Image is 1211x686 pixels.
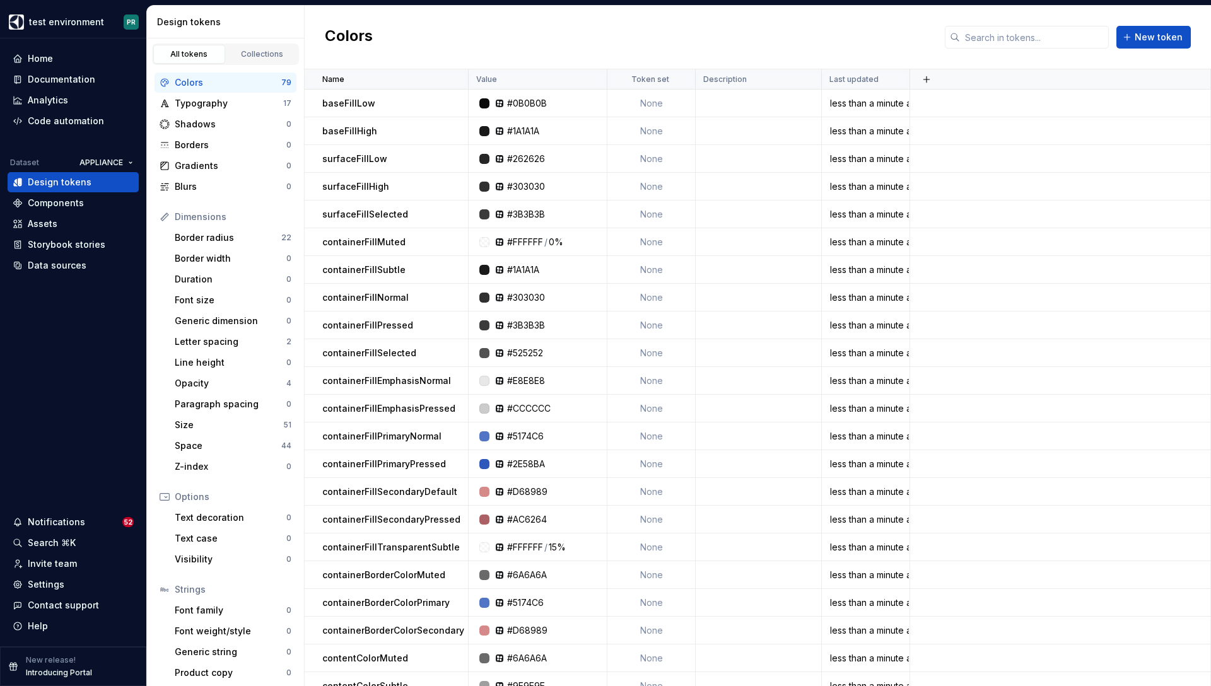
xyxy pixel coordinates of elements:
td: None [607,561,696,589]
div: PR [127,17,136,27]
div: #CCCCCC [507,402,551,415]
a: Home [8,49,139,69]
a: Line height0 [170,352,296,373]
div: less than a minute ago [822,624,909,637]
p: containerFillNormal [322,291,409,304]
p: containerFillEmphasisNormal [322,375,451,387]
div: Space [175,439,281,452]
div: less than a minute ago [822,180,909,193]
div: 0 [286,140,291,150]
p: Introducing Portal [26,668,92,678]
td: None [607,589,696,617]
p: containerFillPrimaryNormal [322,430,442,443]
p: containerFillTransparentSubtle [322,541,460,554]
div: Notifications [28,516,85,528]
div: Analytics [28,94,68,107]
div: #3B3B3B [507,208,545,221]
div: less than a minute ago [822,153,909,165]
div: 0% [549,236,563,248]
div: #AC6264 [507,513,547,526]
div: 79 [281,78,291,88]
img: 1131f18f-9b94-42a4-847a-eabb54481545.png [9,15,24,30]
a: Colors79 [155,73,296,93]
td: None [607,367,696,395]
div: less than a minute ago [822,125,909,137]
a: Design tokens [8,172,139,192]
div: 0 [286,513,291,523]
a: Paragraph spacing0 [170,394,296,414]
div: Design tokens [157,16,299,28]
div: Size [175,419,283,431]
p: containerFillPrimaryPressed [322,458,446,470]
div: / [544,236,547,248]
div: less than a minute ago [822,291,909,304]
div: Font size [175,294,286,306]
a: Data sources [8,255,139,276]
div: 0 [286,274,291,284]
div: Border width [175,252,286,265]
div: 0 [286,182,291,192]
div: All tokens [158,49,221,59]
a: Shadows0 [155,114,296,134]
div: less than a minute ago [822,485,909,498]
div: Blurs [175,180,286,193]
div: 4 [286,378,291,388]
td: None [607,644,696,672]
button: Help [8,616,139,636]
div: Home [28,52,53,65]
p: surfaceFillLow [322,153,387,165]
div: 2 [286,337,291,347]
td: None [607,339,696,367]
div: #D68989 [507,485,547,498]
div: Font family [175,604,286,617]
div: #525252 [507,347,543,359]
div: Code automation [28,115,104,127]
div: #D68989 [507,624,547,637]
td: None [607,284,696,311]
button: Notifications52 [8,512,139,532]
div: Paragraph spacing [175,398,286,410]
div: Components [28,197,84,209]
a: Storybook stories [8,235,139,255]
div: #1A1A1A [507,264,539,276]
div: Design tokens [28,176,91,189]
td: None [607,228,696,256]
div: 0 [286,554,291,564]
a: Blurs0 [155,177,296,197]
p: Value [476,74,497,84]
div: less than a minute ago [822,569,909,581]
div: #0B0B0B [507,97,547,110]
div: #5174C6 [507,430,544,443]
div: Line height [175,356,286,369]
div: #FFFFFF [507,236,543,248]
td: None [607,533,696,561]
a: Opacity4 [170,373,296,393]
a: Letter spacing2 [170,332,296,352]
div: / [544,541,547,554]
td: None [607,117,696,145]
a: Typography17 [155,93,296,113]
div: 0 [286,316,291,326]
div: Strings [175,583,291,596]
p: New release! [26,655,76,665]
span: 52 [122,517,134,527]
div: #1A1A1A [507,125,539,137]
td: None [607,201,696,228]
a: Font family0 [170,600,296,620]
a: Size51 [170,415,296,435]
button: New token [1116,26,1191,49]
div: Generic dimension [175,315,286,327]
a: Documentation [8,69,139,90]
div: less than a minute ago [822,208,909,221]
p: containerBorderColorPrimary [322,596,450,609]
a: Invite team [8,554,139,574]
p: Description [703,74,747,84]
div: 44 [281,441,291,451]
div: Settings [28,578,64,591]
div: less than a minute ago [822,541,909,554]
div: 0 [286,253,291,264]
a: Product copy0 [170,663,296,683]
div: Data sources [28,259,86,272]
p: surfaceFillHigh [322,180,389,193]
td: None [607,450,696,478]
